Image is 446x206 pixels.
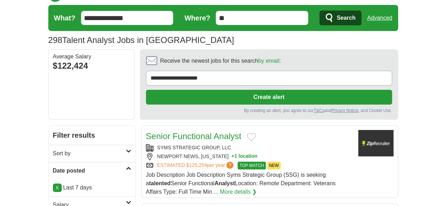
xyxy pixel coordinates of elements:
[358,130,393,156] img: Company logo
[48,35,234,45] h1: Talent Analyst Jobs in [GEOGRAPHIC_DATA]
[313,108,324,113] a: T&Cs
[49,162,135,179] a: Date posted
[231,153,257,160] button: +1 location
[319,11,361,25] button: Search
[146,144,353,151] div: SYMS STRATEGIC GROUP, LLC
[53,149,126,158] h2: Sort by
[146,107,392,114] div: By creating an alert, you agree to our and , and Cookie Use.
[214,180,235,186] strong: Analyst
[231,153,234,160] span: +
[54,13,75,23] label: What?
[49,145,135,162] a: Sort by
[267,162,281,169] span: NEW
[146,131,242,141] a: Senior Functional Analyst
[184,13,210,23] label: Where?
[48,34,62,46] span: 298
[53,183,62,192] a: X
[53,54,130,60] div: Average Salary
[226,162,233,169] span: ?
[146,153,353,160] div: NEWPORT NEWS, [US_STATE]
[53,60,130,72] div: $122,424
[337,11,355,25] span: Search
[53,183,131,192] p: Last 7 days
[367,11,392,25] a: Advanced
[146,172,336,195] span: Job Description Job Description Syms Strategic Group (SSG) is seeking a Senior Functional Locatio...
[149,180,170,186] strong: talented
[220,188,257,196] a: More details ❯
[146,90,392,105] button: Create alert
[258,58,279,64] a: by email
[49,126,135,145] h2: Filter results
[157,162,235,169] a: ESTIMATED:$125,259per year?
[53,167,126,175] h2: Date posted
[186,162,207,168] span: $125,259
[247,133,256,141] button: Add to favorite jobs
[331,108,358,113] a: Privacy Notice
[238,162,265,169] span: TOP MATCH
[160,57,281,65] span: Receive the newest jobs for this search :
